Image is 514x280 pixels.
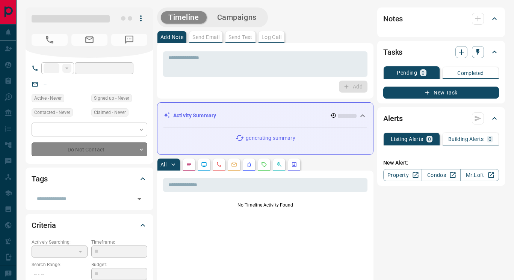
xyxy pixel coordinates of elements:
span: No Number [111,34,147,46]
p: New Alert: [383,159,499,167]
h2: Notes [383,13,403,25]
button: Timeline [161,11,207,24]
svg: Notes [186,162,192,168]
p: Pending [397,70,417,75]
p: 0 [428,136,431,142]
p: Actively Searching: [32,239,88,246]
p: Activity Summary [173,112,216,120]
div: Alerts [383,109,499,127]
a: Condos [422,169,460,181]
span: Claimed - Never [94,109,126,116]
svg: Calls [216,162,222,168]
a: Property [383,169,422,181]
p: Listing Alerts [391,136,423,142]
div: Notes [383,10,499,28]
span: Signed up - Never [94,94,129,102]
h2: Criteria [32,219,56,231]
div: Activity Summary [163,109,367,123]
div: Criteria [32,216,147,234]
svg: Listing Alerts [246,162,252,168]
p: No Timeline Activity Found [163,202,367,208]
svg: Requests [261,162,267,168]
span: No Number [32,34,68,46]
h2: Tags [32,173,47,185]
div: Tags [32,170,147,188]
svg: Lead Browsing Activity [201,162,207,168]
h2: Tasks [383,46,402,58]
span: Active - Never [34,94,62,102]
svg: Emails [231,162,237,168]
a: Mr.Loft [460,169,499,181]
p: All [160,162,166,167]
svg: Opportunities [276,162,282,168]
h2: Alerts [383,112,403,124]
button: New Task [383,87,499,99]
span: No Email [71,34,107,46]
p: generating summary [246,134,295,142]
div: Tasks [383,43,499,61]
span: Contacted - Never [34,109,70,116]
p: Building Alerts [448,136,484,142]
button: Campaigns [210,11,264,24]
p: Timeframe: [91,239,147,246]
p: 0 [488,136,491,142]
a: -- [44,81,47,87]
p: 0 [422,70,425,75]
p: Add Note [160,34,183,40]
svg: Agent Actions [291,162,297,168]
div: Do Not Contact [32,142,147,156]
p: Completed [457,70,484,76]
p: Search Range: [32,261,88,268]
p: Budget: [91,261,147,268]
button: Open [134,194,145,204]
